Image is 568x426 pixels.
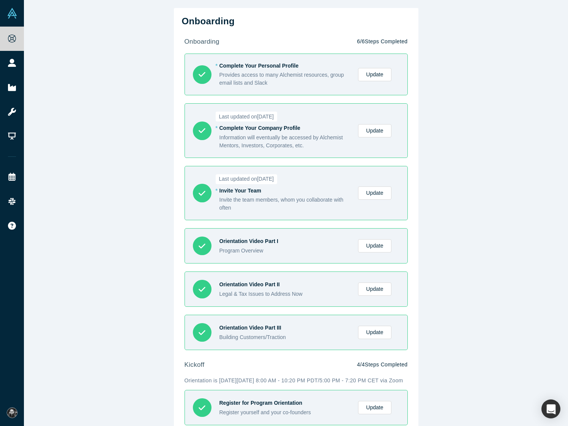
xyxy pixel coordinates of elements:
[358,239,391,252] a: Update
[219,333,350,341] div: Building Customers/Traction
[219,237,350,245] div: Orientation Video Part I
[219,247,350,255] div: Program Overview
[185,38,219,45] strong: onboarding
[357,38,407,46] p: 6 / 6 Steps Completed
[219,399,350,407] div: Register for Program Orientation
[219,62,350,70] div: Complete Your Personal Profile
[219,290,350,298] div: Legal & Tax Issues to Address Now
[185,361,205,368] strong: kickoff
[219,71,350,87] div: Provides access to many Alchemist resources, group email lists and Slack
[7,407,17,418] img: Stelios Sotiriadis's Account
[358,282,391,296] a: Update
[357,361,407,369] p: 4 / 4 Steps Completed
[358,68,391,81] a: Update
[219,124,350,132] div: Complete Your Company Profile
[216,112,278,121] span: Last updated on [DATE]
[185,377,403,383] span: Orientation is [DATE][DATE] 8:00 AM - 10:20 PM PDT/5:00 PM - 7:20 PM CET via Zoom
[219,281,350,289] div: Orientation Video Part II
[358,326,391,339] a: Update
[216,174,278,184] span: Last updated on [DATE]
[358,186,391,200] a: Update
[7,8,17,19] img: Alchemist Vault Logo
[358,124,391,137] a: Update
[358,401,391,414] a: Update
[182,16,410,27] h2: Onboarding
[219,324,350,332] div: Orientation Video Part III
[219,134,350,150] div: Information will eventually be accessed by Alchemist Mentors, Investors, Corporates, etc.
[219,187,350,195] div: Invite Your Team
[219,196,350,212] div: Invite the team members, whom you collaborate with often
[219,409,350,417] div: Register yourself and your co-founders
